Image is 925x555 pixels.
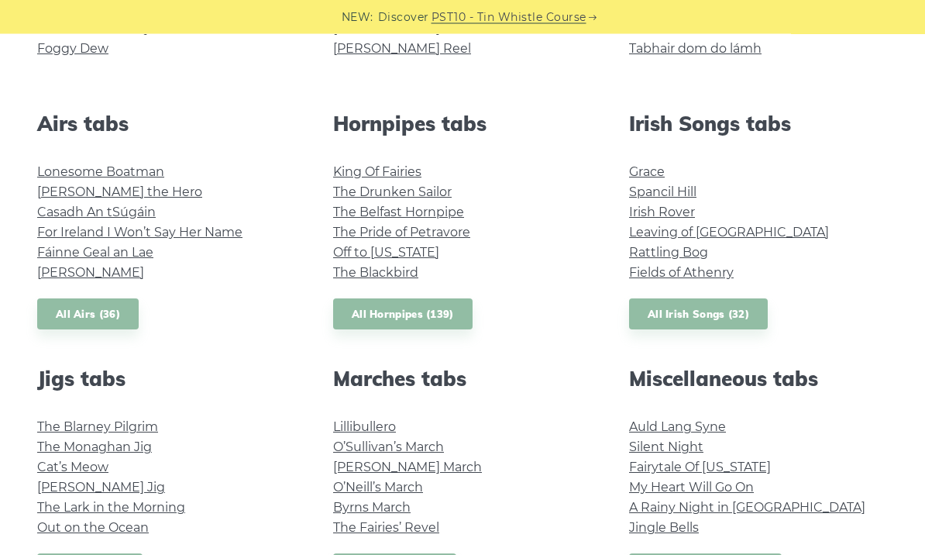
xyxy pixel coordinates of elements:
[629,299,768,331] a: All Irish Songs (32)
[333,22,440,36] a: [PERSON_NAME]
[333,420,396,435] a: Lillibullero
[333,460,482,475] a: [PERSON_NAME] March
[37,165,164,180] a: Lonesome Boatman
[333,481,423,495] a: O’Neill’s March
[629,460,771,475] a: Fairytale Of [US_STATE]
[629,266,734,281] a: Fields of Athenry
[629,420,726,435] a: Auld Lang Syne
[37,112,296,136] h2: Airs tabs
[333,165,421,180] a: King Of Fairies
[37,266,144,281] a: [PERSON_NAME]
[629,22,708,36] a: Ievan Polkka
[378,9,429,26] span: Discover
[629,205,695,220] a: Irish Rover
[333,205,464,220] a: The Belfast Hornpipe
[333,226,470,240] a: The Pride of Petravore
[37,367,296,391] h2: Jigs tabs
[629,165,665,180] a: Grace
[37,440,152,455] a: The Monaghan Jig
[629,226,829,240] a: Leaving of [GEOGRAPHIC_DATA]
[629,246,708,260] a: Rattling Bog
[629,185,696,200] a: Spancil Hill
[37,481,165,495] a: [PERSON_NAME] Jig
[629,501,865,515] a: A Rainy Night in [GEOGRAPHIC_DATA]
[629,367,888,391] h2: Miscellaneous tabs
[333,266,418,281] a: The Blackbird
[333,501,411,515] a: Byrns March
[37,42,108,57] a: Foggy Dew
[37,226,242,240] a: For Ireland I Won’t Say Her Name
[629,112,888,136] h2: Irish Songs tabs
[629,521,699,536] a: Jingle Bells
[432,9,586,26] a: PST10 - Tin Whistle Course
[37,460,108,475] a: Cat’s Meow
[629,42,762,57] a: Tabhair dom do lámh
[37,501,185,515] a: The Lark in the Morning
[37,205,156,220] a: Casadh An tSúgáin
[333,112,592,136] h2: Hornpipes tabs
[37,420,158,435] a: The Blarney Pilgrim
[629,481,754,495] a: My Heart Will Go On
[37,22,191,36] a: Star of the County Down
[333,521,439,536] a: The Fairies’ Revel
[37,246,153,260] a: Fáinne Geal an Lae
[37,185,202,200] a: [PERSON_NAME] the Hero
[333,367,592,391] h2: Marches tabs
[629,440,703,455] a: Silent Night
[333,440,444,455] a: O’Sullivan’s March
[37,521,149,536] a: Out on the Ocean
[333,299,473,331] a: All Hornpipes (139)
[342,9,373,26] span: NEW:
[37,299,139,331] a: All Airs (36)
[333,185,452,200] a: The Drunken Sailor
[333,42,471,57] a: [PERSON_NAME] Reel
[333,246,439,260] a: Off to [US_STATE]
